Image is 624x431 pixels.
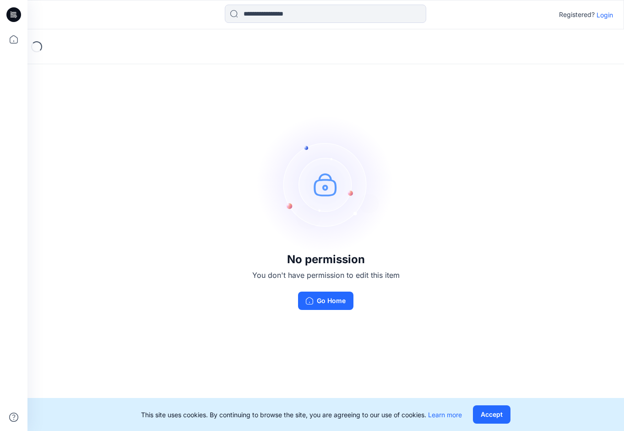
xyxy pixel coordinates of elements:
[473,405,510,424] button: Accept
[257,116,395,253] img: no-perm.svg
[141,410,462,420] p: This site uses cookies. By continuing to browse the site, you are agreeing to our use of cookies.
[298,292,353,310] button: Go Home
[252,270,400,281] p: You don't have permission to edit this item
[252,253,400,266] h3: No permission
[559,9,595,20] p: Registered?
[428,411,462,419] a: Learn more
[597,10,613,20] p: Login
